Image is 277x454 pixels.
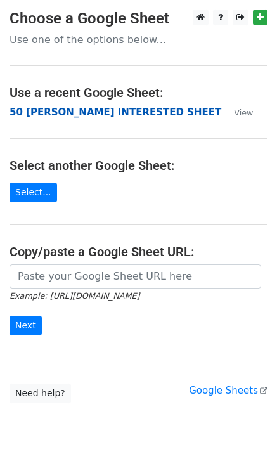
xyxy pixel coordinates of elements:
[10,264,261,289] input: Paste your Google Sheet URL here
[10,158,267,173] h4: Select another Google Sheet:
[189,385,267,396] a: Google Sheets
[10,384,71,403] a: Need help?
[10,33,267,46] p: Use one of the options below...
[234,108,253,117] small: View
[10,244,267,259] h4: Copy/paste a Google Sheet URL:
[221,107,253,118] a: View
[10,316,42,335] input: Next
[10,183,57,202] a: Select...
[214,393,277,454] iframe: Chat Widget
[10,291,139,301] small: Example: [URL][DOMAIN_NAME]
[10,107,221,118] a: 50 [PERSON_NAME] INTERESTED SHEET
[10,10,267,28] h3: Choose a Google Sheet
[10,85,267,100] h4: Use a recent Google Sheet:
